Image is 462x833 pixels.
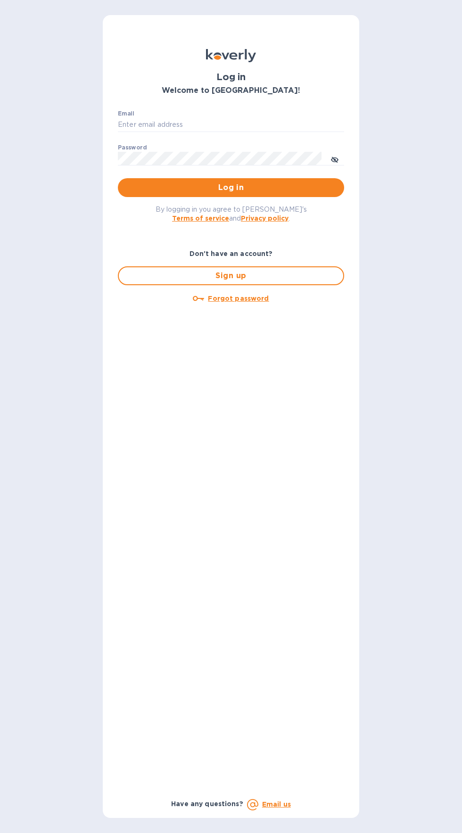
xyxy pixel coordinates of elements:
[125,182,337,193] span: Log in
[118,266,344,285] button: Sign up
[118,72,344,82] h1: Log in
[118,118,344,132] input: Enter email address
[171,800,243,808] b: Have any questions?
[208,295,269,302] u: Forgot password
[241,214,289,222] a: Privacy policy
[118,178,344,197] button: Log in
[325,149,344,168] button: toggle password visibility
[206,49,256,62] img: Koverly
[118,145,147,150] label: Password
[118,111,134,117] label: Email
[190,250,273,257] b: Don't have an account?
[172,214,229,222] a: Terms of service
[118,86,344,95] h3: Welcome to [GEOGRAPHIC_DATA]!
[156,206,307,222] span: By logging in you agree to [PERSON_NAME]'s and .
[126,270,336,281] span: Sign up
[262,800,291,808] a: Email us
